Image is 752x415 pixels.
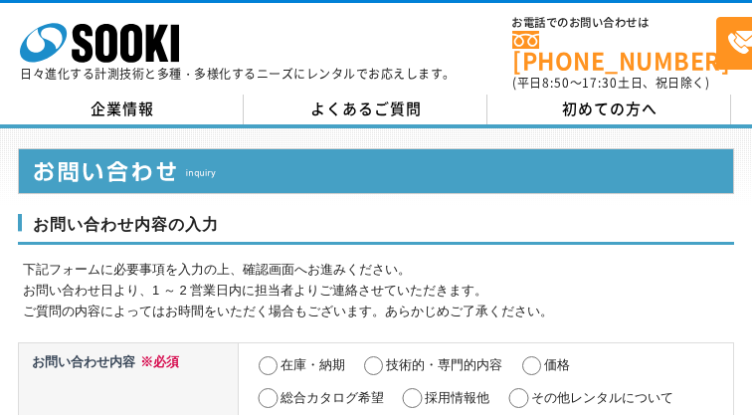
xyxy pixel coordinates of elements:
[425,390,489,405] label: 採用情報他
[512,74,709,92] span: (平日 ～ 土日、祝日除く)
[18,148,734,194] img: お問い合わせ
[512,31,716,72] a: [PHONE_NUMBER]
[20,68,456,80] p: 日々進化する計測技術と多種・多様化するニーズにレンタルでお応えします。
[135,354,179,369] span: ※必須
[582,74,618,92] span: 17:30
[281,357,345,372] label: 在庫・納期
[544,357,570,372] label: 価格
[487,95,731,124] a: 初めての方へ
[244,95,487,124] a: よくあるご質問
[512,17,716,29] span: お電話でのお問い合わせは
[562,98,658,119] span: 初めての方へ
[542,74,570,92] span: 8:50
[18,214,734,246] h3: お問い合わせ内容の入力
[386,357,502,372] label: 技術的・専門的内容
[281,390,384,405] label: 総合カタログ希望
[23,260,734,321] p: 下記フォームに必要事項を入力の上、確認画面へお進みください。 お問い合わせ日より、1 ～ 2 営業日内に担当者よりご連絡させていただきます。 ご質問の内容によってはお時間をいただく場合もございま...
[531,390,673,405] label: その他レンタルについて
